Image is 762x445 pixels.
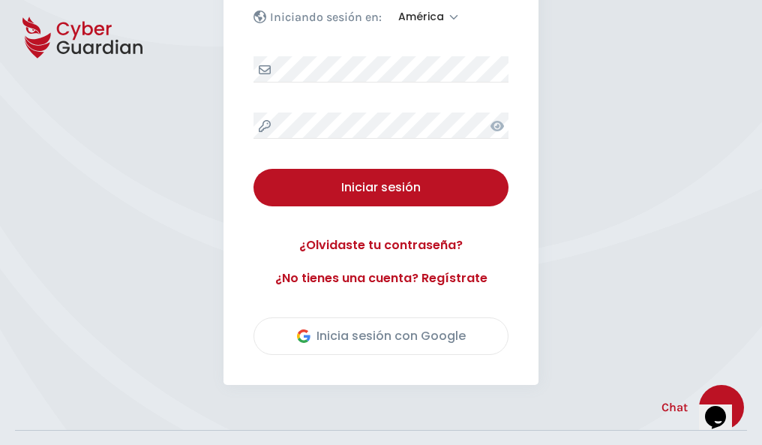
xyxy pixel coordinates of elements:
a: ¿Olvidaste tu contraseña? [253,236,508,254]
iframe: chat widget [699,385,747,430]
div: Iniciar sesión [265,179,497,197]
span: Chat [661,398,688,416]
a: ¿No tienes una cuenta? Regístrate [253,269,508,287]
button: Inicia sesión con Google [253,317,508,355]
div: Inicia sesión con Google [297,327,466,345]
button: Iniciar sesión [253,169,508,206]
